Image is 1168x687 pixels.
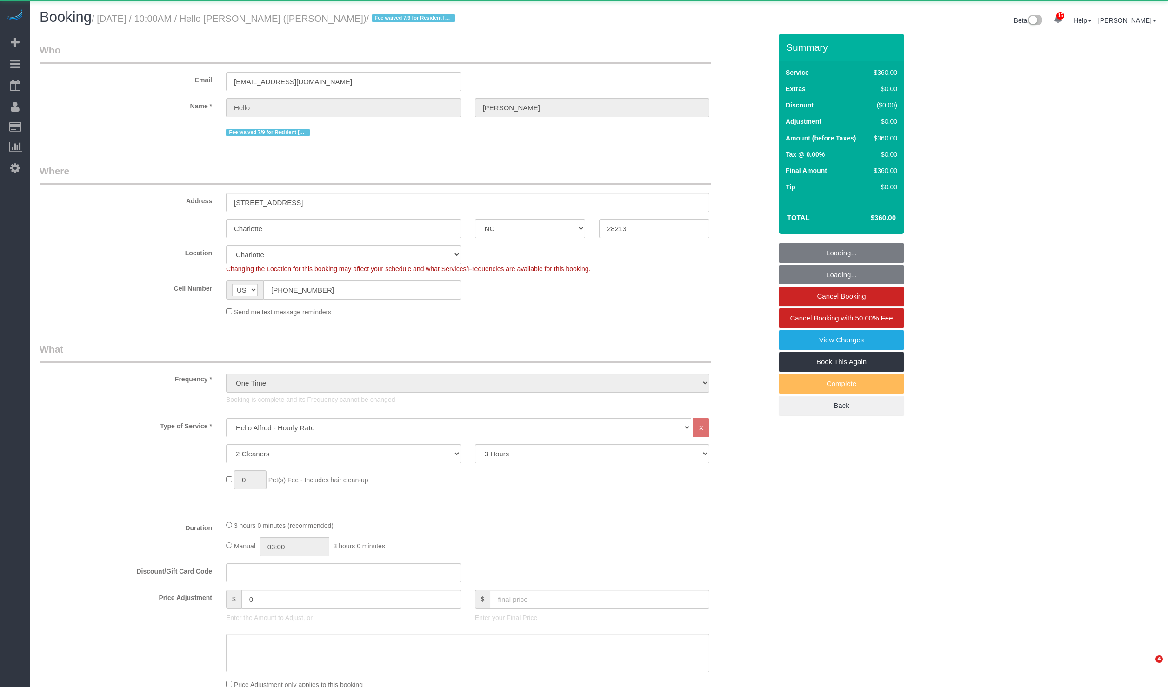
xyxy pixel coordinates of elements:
[367,13,458,24] span: /
[92,13,458,24] small: / [DATE] / 10:00AM / Hello [PERSON_NAME] ([PERSON_NAME])
[226,129,310,136] span: Fee waived 7/9 for Resident [PERSON_NAME]
[475,590,490,609] span: $
[33,245,219,258] label: Location
[334,542,385,550] span: 3 hours 0 minutes
[1074,17,1092,24] a: Help
[1049,9,1067,30] a: 15
[6,9,24,22] img: Automaid Logo
[226,219,461,238] input: City
[33,98,219,111] label: Name *
[870,150,897,159] div: $0.00
[226,590,241,609] span: $
[475,98,710,117] input: Last Name
[870,133,897,143] div: $360.00
[790,314,893,322] span: Cancel Booking with 50.00% Fee
[1056,12,1064,20] span: 15
[33,563,219,576] label: Discount/Gift Card Code
[1098,17,1156,24] a: [PERSON_NAME]
[490,590,709,609] input: final price
[40,164,711,185] legend: Where
[779,396,904,415] a: Back
[1027,15,1042,27] img: New interface
[1155,655,1163,663] span: 4
[234,522,334,529] span: 3 hours 0 minutes (recommended)
[870,166,897,175] div: $360.00
[372,14,455,22] span: Fee waived 7/9 for Resident [PERSON_NAME]
[226,613,461,622] p: Enter the Amount to Adjust, or
[475,613,710,622] p: Enter your Final Price
[263,280,461,300] input: Cell Number
[870,182,897,192] div: $0.00
[40,9,92,25] span: Booking
[1136,655,1159,678] iframe: Intercom live chat
[786,166,827,175] label: Final Amount
[33,520,219,533] label: Duration
[779,330,904,350] a: View Changes
[787,213,810,221] strong: Total
[33,193,219,206] label: Address
[786,182,795,192] label: Tip
[1014,17,1043,24] a: Beta
[786,68,809,77] label: Service
[268,476,368,484] span: Pet(s) Fee - Includes hair clean-up
[33,72,219,85] label: Email
[33,418,219,431] label: Type of Service *
[786,84,806,93] label: Extras
[234,308,331,316] span: Send me text message reminders
[40,43,711,64] legend: Who
[786,117,821,126] label: Adjustment
[33,280,219,293] label: Cell Number
[599,219,709,238] input: Zip Code
[843,214,896,222] h4: $360.00
[33,590,219,602] label: Price Adjustment
[33,371,219,384] label: Frequency *
[779,308,904,328] a: Cancel Booking with 50.00% Fee
[40,342,711,363] legend: What
[226,98,461,117] input: First Name
[870,68,897,77] div: $360.00
[870,117,897,126] div: $0.00
[234,542,255,550] span: Manual
[226,72,461,91] input: Email
[870,100,897,110] div: ($0.00)
[779,287,904,306] a: Cancel Booking
[786,133,856,143] label: Amount (before Taxes)
[870,84,897,93] div: $0.00
[786,42,900,53] h3: Summary
[226,395,709,404] p: Booking is complete and its Frequency cannot be changed
[226,265,590,273] span: Changing the Location for this booking may affect your schedule and what Services/Frequencies are...
[779,352,904,372] a: Book This Again
[786,100,814,110] label: Discount
[786,150,825,159] label: Tax @ 0.00%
